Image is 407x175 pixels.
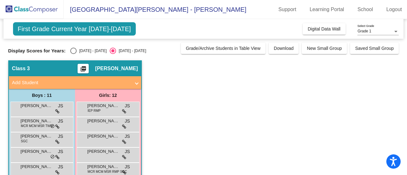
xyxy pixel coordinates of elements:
span: [PERSON_NAME] [87,118,119,124]
span: First Grade Current Year [DATE]-[DATE] [13,22,136,36]
mat-icon: picture_as_pdf [79,66,87,75]
span: MCR MCM MSR RMP SGC [88,169,127,174]
span: do_not_disturb_alt [50,124,55,129]
div: Girls: 12 [75,89,141,102]
span: MCR MCM MSR TWN [21,124,53,128]
span: [PERSON_NAME] [95,65,138,72]
span: [PERSON_NAME] [87,164,119,170]
span: Digital Data Wall [308,26,341,31]
span: JS [58,148,63,155]
span: Saved Small Group [355,46,394,51]
span: [PERSON_NAME] [21,164,52,170]
span: JS [58,164,63,170]
a: Logout [381,4,407,15]
span: [PERSON_NAME] [87,148,119,155]
span: JS [125,133,130,140]
span: [PERSON_NAME] [21,148,52,155]
mat-expansion-panel-header: Add Student [9,76,141,89]
span: JS [58,133,63,140]
button: Digital Data Wall [303,23,346,35]
mat-radio-group: Select an option [70,48,146,54]
span: JS [125,164,130,170]
span: do_not_disturb_alt [50,154,55,159]
span: [PERSON_NAME] [87,103,119,109]
button: Download [269,43,299,54]
a: Learning Portal [305,4,349,15]
span: Download [274,46,293,51]
mat-panel-title: Add Student [12,79,130,86]
span: Grade 1 [357,29,371,33]
span: [GEOGRAPHIC_DATA][PERSON_NAME] - [PERSON_NAME] [64,4,246,15]
span: [PERSON_NAME] [87,133,119,139]
span: JS [125,103,130,109]
button: Saved Small Group [350,43,399,54]
span: Class 3 [12,65,30,72]
span: [PERSON_NAME] [21,103,52,109]
span: SGC [21,139,28,144]
div: [DATE] - [DATE] [116,48,146,54]
div: Boys : 11 [9,89,75,102]
span: JS [58,103,63,109]
a: School [352,4,378,15]
span: New Small Group [307,46,342,51]
span: Grade/Archive Students in Table View [186,46,261,51]
span: [PERSON_NAME] [21,133,52,139]
button: Print Students Details [78,64,89,73]
a: Support [273,4,301,15]
span: Display Scores for Years: [8,48,66,54]
button: New Small Group [302,43,347,54]
span: IEP RMP [88,108,101,113]
span: JS [125,118,130,125]
span: [PERSON_NAME] [21,118,52,124]
div: [DATE] - [DATE] [77,48,107,54]
button: Grade/Archive Students in Table View [181,43,266,54]
span: JS [125,148,130,155]
span: JS [58,118,63,125]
